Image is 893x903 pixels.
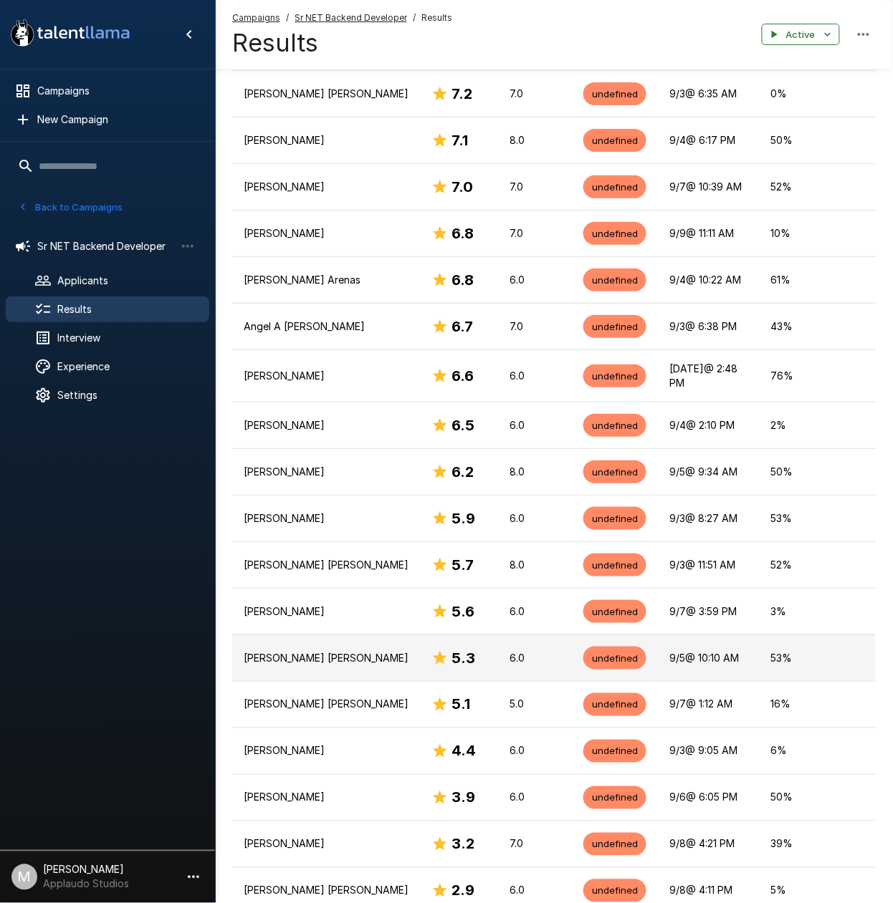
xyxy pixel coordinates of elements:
p: [PERSON_NAME] [PERSON_NAME] [244,651,409,665]
td: 9/8 @ 4:21 PM [658,821,760,867]
h6: 5.7 [452,554,474,576]
p: [PERSON_NAME] [PERSON_NAME] [244,697,409,712]
p: 52 % [771,180,864,194]
h6: 3.9 [452,786,475,809]
p: 7.0 [510,226,560,241]
span: undefined [583,512,646,526]
td: 9/7 @ 10:39 AM [658,163,760,210]
p: Angel A [PERSON_NAME] [244,319,409,334]
p: 5 % [771,884,864,898]
td: 9/3 @ 9:05 AM [658,728,760,774]
button: Active [762,24,840,46]
p: 52 % [771,558,864,572]
h6: 6.2 [452,460,474,483]
td: 9/3 @ 6:38 PM [658,303,760,349]
p: 50 % [771,791,864,805]
p: 2 % [771,418,864,433]
p: [PERSON_NAME] [244,226,409,241]
p: 6.0 [510,511,560,526]
p: [PERSON_NAME] [244,511,409,526]
h6: 7.1 [452,129,468,152]
td: 9/4 @ 10:22 AM [658,256,760,303]
p: 6.0 [510,418,560,433]
span: undefined [583,605,646,619]
p: [PERSON_NAME] [PERSON_NAME] [244,884,409,898]
span: undefined [583,134,646,148]
h6: 5.3 [452,647,475,670]
td: 9/3 @ 8:27 AM [658,495,760,541]
span: undefined [583,180,646,194]
p: 53 % [771,651,864,665]
h6: 5.6 [452,600,474,623]
td: 9/7 @ 1:12 AM [658,681,760,728]
p: 39 % [771,837,864,851]
p: 6.0 [510,884,560,898]
p: 3 % [771,604,864,619]
span: undefined [583,227,646,241]
span: undefined [583,838,646,851]
td: 9/6 @ 6:05 PM [658,774,760,821]
p: 5.0 [510,697,560,712]
p: 43 % [771,319,864,334]
p: [PERSON_NAME] [244,744,409,758]
h6: 6.5 [452,414,474,437]
span: / [286,11,289,25]
p: 6.0 [510,744,560,758]
p: 50 % [771,133,864,148]
p: [PERSON_NAME] [244,133,409,148]
td: [DATE] @ 2:48 PM [658,349,760,402]
p: 50 % [771,465,864,479]
h6: 2.9 [452,879,474,902]
p: 16 % [771,697,864,712]
p: 7.0 [510,837,560,851]
span: undefined [583,884,646,898]
p: 6.0 [510,273,560,287]
p: 7.0 [510,180,560,194]
p: 8.0 [510,465,560,479]
h6: 7.0 [452,175,473,198]
p: 8.0 [510,558,560,572]
h6: 3.2 [452,833,474,856]
h6: 7.2 [452,82,472,105]
h6: 6.8 [452,222,474,245]
p: [PERSON_NAME] [244,369,409,383]
span: undefined [583,559,646,572]
p: 6.0 [510,791,560,805]
p: 6 % [771,744,864,758]
p: 6.0 [510,369,560,383]
p: 76 % [771,369,864,383]
p: 6.0 [510,651,560,665]
td: 9/5 @ 9:34 AM [658,448,760,495]
p: 7.0 [510,319,560,334]
span: undefined [583,419,646,433]
td: 9/5 @ 10:10 AM [658,634,760,681]
span: Results [421,11,452,25]
td: 9/4 @ 2:10 PM [658,402,760,448]
span: undefined [583,87,646,101]
p: [PERSON_NAME] [244,465,409,479]
p: 6.0 [510,604,560,619]
td: 9/4 @ 6:17 PM [658,117,760,163]
p: 8.0 [510,133,560,148]
h6: 5.1 [452,693,470,716]
span: undefined [583,274,646,287]
p: [PERSON_NAME] [244,604,409,619]
span: undefined [583,465,646,479]
u: Campaigns [232,12,280,23]
p: [PERSON_NAME] [244,791,409,805]
p: [PERSON_NAME] [244,418,409,433]
td: 9/3 @ 11:51 AM [658,541,760,588]
p: [PERSON_NAME] [PERSON_NAME] [244,87,409,101]
p: 0 % [771,87,864,101]
p: [PERSON_NAME] [PERSON_NAME] [244,558,409,572]
h6: 5.9 [452,507,475,530]
h4: Results [232,28,452,58]
p: [PERSON_NAME] [244,837,409,851]
span: undefined [583,791,646,805]
h6: 6.8 [452,269,474,291]
span: undefined [583,698,646,712]
td: 9/3 @ 6:35 AM [658,70,760,117]
p: [PERSON_NAME] [244,180,409,194]
p: 53 % [771,511,864,526]
p: 7.0 [510,87,560,101]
